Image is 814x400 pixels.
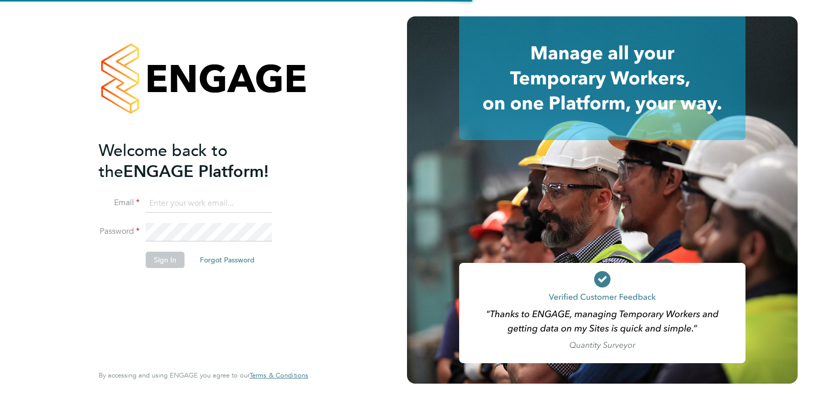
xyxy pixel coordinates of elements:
span: Welcome back to the [99,141,228,182]
button: Sign In [146,252,185,268]
a: Terms & Conditions [250,371,308,380]
label: Password [99,226,140,237]
input: Enter your work email... [146,194,272,213]
button: Forgot Password [192,252,263,268]
label: Email [99,197,140,208]
h2: ENGAGE Platform! [99,140,298,182]
span: By accessing and using ENGAGE you agree to our [99,371,308,380]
